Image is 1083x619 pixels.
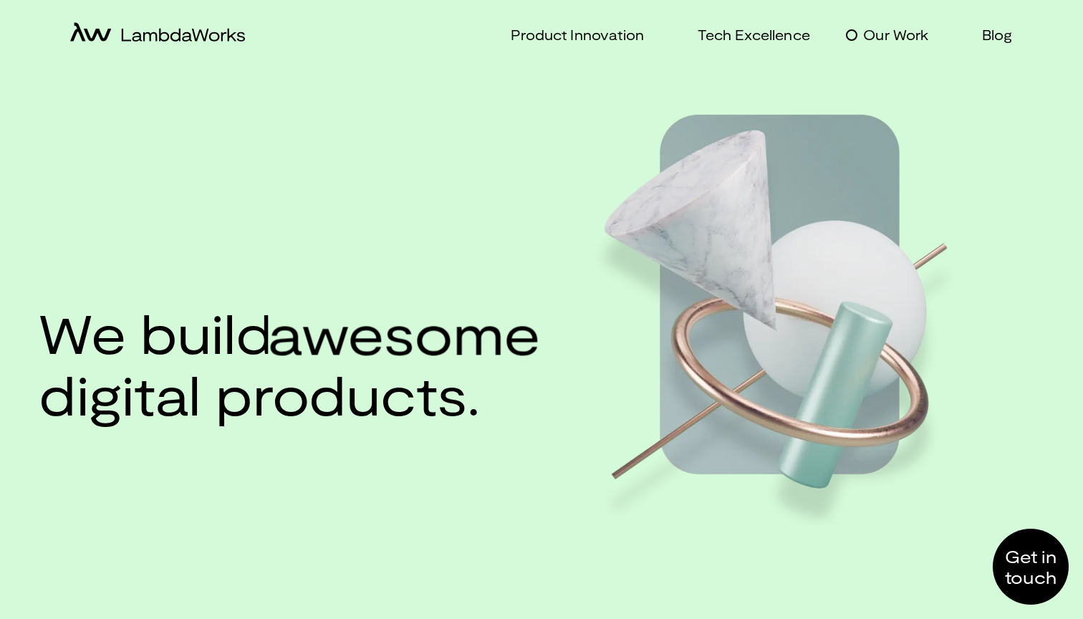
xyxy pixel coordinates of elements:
[593,93,977,524] img: Hero image web
[863,24,928,45] p: Our Work
[846,24,928,45] a: Our Work
[494,24,644,45] a: Product Innovation
[70,22,245,47] a: home-icon
[268,300,540,364] span: awesome
[965,24,1013,45] a: Blog
[39,302,534,425] h1: We build digital products.
[982,24,1013,45] p: Blog
[698,24,810,45] p: Tech Excellence
[680,24,810,45] a: Tech Excellence
[511,24,644,45] p: Product Innovation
